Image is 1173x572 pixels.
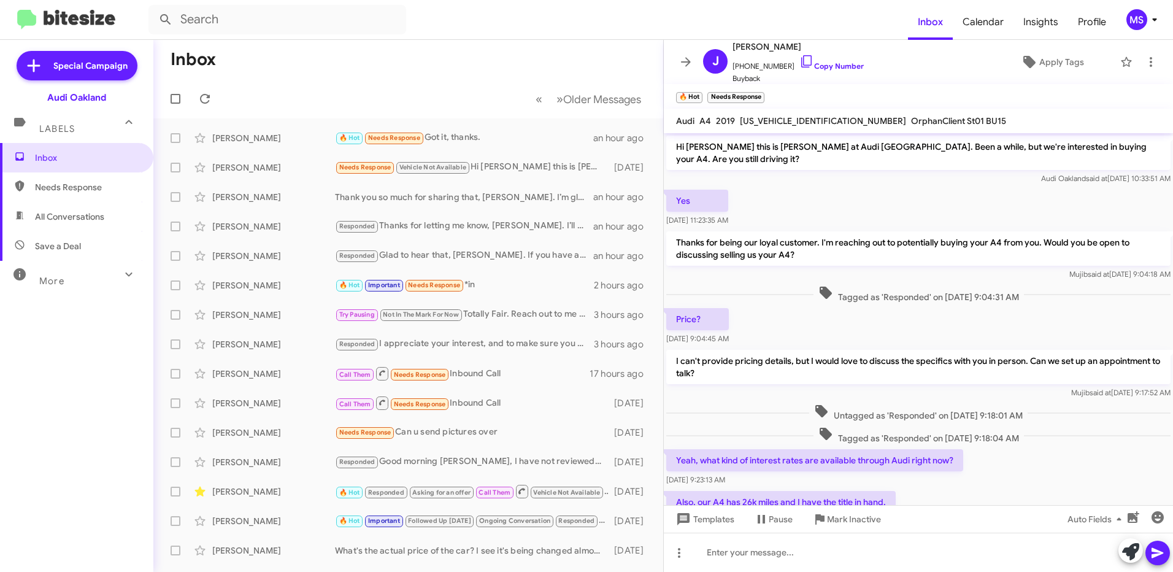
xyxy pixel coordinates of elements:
span: « [536,91,542,107]
a: Inbox [908,4,953,40]
div: Got it, thanks. [335,131,593,145]
div: [PERSON_NAME] [212,485,335,498]
span: Responded [339,252,375,260]
a: Copy Number [799,61,864,71]
span: A4 [699,115,711,126]
div: What's the actual price of the car? I see it's being changed almost daily online [335,544,609,557]
span: Save a Deal [35,240,81,252]
div: [DATE] [609,161,653,174]
div: Hi [PERSON_NAME] this is [PERSON_NAME], General Manager at Audi [GEOGRAPHIC_DATA]. I saw you conn... [335,160,609,174]
span: Important [368,281,400,289]
p: Yeah, what kind of interest rates are available through Audi right now? [666,449,963,471]
span: Audi [676,115,694,126]
a: Calendar [953,4,1013,40]
div: [PERSON_NAME] [212,191,335,203]
p: Price? [666,308,729,330]
a: Insights [1013,4,1068,40]
span: Needs Response [394,371,446,379]
span: 🔥 Hot [339,489,360,497]
span: Tagged as 'Responded' on [DATE] 9:04:31 AM [813,285,1024,303]
nav: Page navigation example [529,87,648,112]
div: 3 hours ago [594,309,653,321]
button: Previous [528,87,550,112]
span: Needs Response [35,181,139,193]
p: Also, our A4 has 26k miles and I have the title in hand. [666,491,896,513]
div: 2 hours ago [594,279,653,292]
span: Call Them [339,400,371,408]
small: Needs Response [707,92,764,103]
span: said at [1088,269,1109,279]
button: MS [1116,9,1160,30]
div: [PERSON_NAME] [212,132,335,144]
div: Glad to hear that, [PERSON_NAME]. If you have any other questions or need help with anything, ple... [335,249,593,263]
h1: Inbox [171,50,216,69]
div: an hour ago [593,132,653,144]
span: Call Them [479,489,510,497]
span: J [712,52,719,71]
div: [DATE] [609,485,653,498]
span: Needs Response [368,134,420,142]
button: Apply Tags [990,51,1114,73]
span: Mujib [DATE] 9:04:18 AM [1069,269,1171,279]
span: OrphanClient St01 BU15 [911,115,1006,126]
div: [PERSON_NAME] [212,220,335,233]
p: I can't provide pricing details, but I would love to discuss the specifics with you in person. Ca... [666,350,1171,384]
button: Pause [744,508,802,530]
div: Good morning [PERSON_NAME], I have not reviewed the information you had sent to me unfortunately.... [335,455,609,469]
span: Not In The Mark For Now [383,311,459,319]
button: Next [549,87,648,112]
span: 🔥 Hot [339,517,360,525]
div: [PERSON_NAME] [212,397,335,409]
span: Responded [339,458,375,466]
div: No it in a few weeks no [335,514,609,528]
div: an hour ago [593,220,653,233]
span: 🔥 Hot [339,134,360,142]
a: Profile [1068,4,1116,40]
div: Can u send pictures over [335,425,609,439]
span: 🔥 Hot [339,281,360,289]
span: Apply Tags [1039,51,1084,73]
div: Thank you so much for sharing that, [PERSON_NAME]. I’m glad [PERSON_NAME] made your experience su... [335,191,593,203]
div: [PERSON_NAME] [212,368,335,380]
p: Yes [666,190,728,212]
div: Inbound Call [335,395,609,411]
div: [PERSON_NAME] [212,427,335,439]
div: [DATE] [609,397,653,409]
div: an hour ago [593,191,653,203]
span: [PERSON_NAME] [733,39,864,54]
span: Important [368,517,400,525]
span: [DATE] 11:23:35 AM [666,215,728,225]
span: All Conversations [35,211,104,223]
div: [PERSON_NAME] [212,161,335,174]
div: an hour ago [593,250,653,262]
span: Responded [558,517,594,525]
span: Asking for an offer [412,489,471,497]
span: Responded [368,489,404,497]
span: Vehicle Not Available [399,163,466,171]
div: [PERSON_NAME] [212,456,335,468]
div: Totally Fair. Reach out to me whenever you know time is right for you :) [335,307,594,322]
span: More [39,276,64,287]
span: Followed Up [DATE] [408,517,471,525]
span: Responded [339,222,375,230]
div: Thanks for letting me know, [PERSON_NAME]. I’ll be here whenever you’re ready to bring the car in... [335,219,593,233]
div: [PERSON_NAME] [212,250,335,262]
div: Apologies for the inconvenience. But feel free to check our website, let us know if you see anyth... [335,484,609,499]
span: Tagged as 'Responded' on [DATE] 9:18:04 AM [813,427,1024,444]
span: Needs Response [394,400,446,408]
span: said at [1086,174,1107,183]
div: I appreciate your interest, and to make sure you get the most accurate and fair offer on your Q3,... [335,337,594,351]
div: Audi Oakland [47,91,106,104]
span: said at [1090,388,1111,397]
a: Special Campaign [17,51,137,80]
p: Hi [PERSON_NAME] this is [PERSON_NAME] at Audi [GEOGRAPHIC_DATA]. Been a while, but we're interes... [666,136,1171,170]
div: [DATE] [609,427,653,439]
span: 2019 [716,115,735,126]
div: [PERSON_NAME] [212,309,335,321]
span: Special Campaign [53,60,128,72]
span: Older Messages [563,93,641,106]
div: MS [1126,9,1147,30]
small: 🔥 Hot [676,92,702,103]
